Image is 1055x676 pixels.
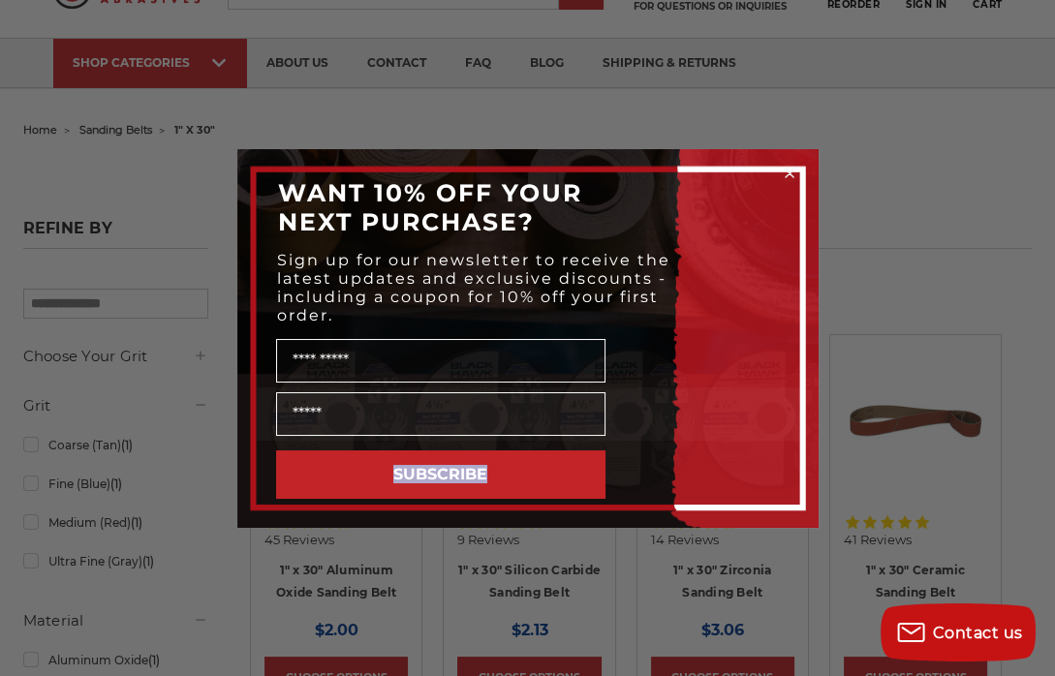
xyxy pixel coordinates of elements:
[881,603,1036,661] button: Contact us
[933,624,1023,642] span: Contact us
[276,392,605,436] input: Email
[780,164,799,183] button: Close dialog
[278,178,582,236] span: WANT 10% OFF YOUR NEXT PURCHASE?
[276,450,605,499] button: SUBSCRIBE
[277,251,670,324] span: Sign up for our newsletter to receive the latest updates and exclusive discounts - including a co...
